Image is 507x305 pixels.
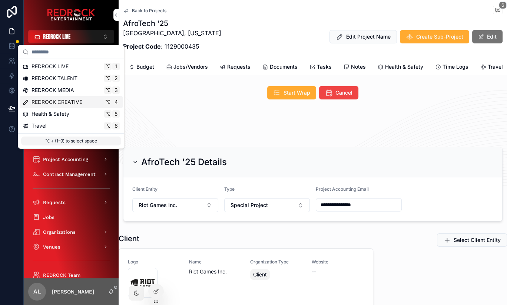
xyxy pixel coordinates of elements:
[113,75,119,81] span: 2
[28,167,114,181] a: Contract Management
[105,111,111,117] span: ⌥
[472,30,503,43] button: Edit
[335,89,352,96] span: Cancel
[28,196,114,209] a: Requests
[113,111,119,117] span: 5
[43,214,54,220] span: Jobs
[21,137,121,145] p: ⌥ + (1-9) to select space
[316,186,369,192] span: Project Accounting Email
[132,198,218,212] button: Select Button
[443,63,468,70] span: Time Logs
[32,75,77,82] span: REDROCK TALENT
[132,8,166,14] span: Back to Projects
[105,99,111,105] span: ⌥
[28,210,114,224] a: Jobs
[270,63,298,70] span: Documents
[43,229,76,235] span: Organizations
[227,63,251,70] span: Requests
[220,60,251,75] a: Requests
[28,30,114,43] button: Select Button
[488,63,503,70] span: Travel
[166,60,208,75] a: Jobs/Vendors
[43,244,60,250] span: Venues
[123,42,221,51] p: : 1129000435
[378,60,423,75] a: Health & Safety
[105,87,111,93] span: ⌥
[32,98,82,106] span: REDROCK CREATIVE
[113,87,119,93] span: 3
[319,86,358,99] button: Cancel
[346,33,391,40] span: Edit Project Name
[43,171,96,177] span: Contract Management
[454,236,501,244] span: Select Client Entity
[309,60,332,75] a: Tasks
[28,240,114,253] a: Venues
[189,268,241,275] span: Riot Games Inc.
[113,99,119,105] span: 4
[231,201,268,209] span: Special Project
[173,63,208,70] span: Jobs/Vendors
[52,288,94,295] p: [PERSON_NAME]
[43,33,70,40] span: REDROCK LIVE
[28,152,114,166] a: Project Accounting
[32,63,69,70] span: REDROCK LIVE
[43,156,88,163] span: Project Accounting
[32,122,46,129] span: Travel
[499,1,507,9] span: 6
[33,287,41,296] span: AL
[113,63,119,69] span: 1
[480,60,503,75] a: Travel
[32,110,69,118] span: Health & Safety
[32,86,74,94] span: REDROCK MEDIA
[43,272,80,278] span: REDROCK Team
[47,9,95,21] img: App logo
[24,43,119,278] div: scrollable content
[123,18,221,29] h1: AfroTech '25
[250,259,302,265] span: Organization Type
[329,30,397,43] button: Edit Project Name
[435,60,468,75] a: Time Logs
[123,8,166,14] a: Back to Projects
[105,75,111,81] span: ⌥
[139,201,177,209] span: Riot Games Inc.
[123,29,221,37] p: [GEOGRAPHIC_DATA], [US_STATE]
[113,123,119,129] span: 6
[189,259,241,265] span: Name
[123,43,161,50] strong: Project Code
[437,233,507,247] button: Select Client Entity
[262,60,298,75] a: Documents
[351,63,366,70] span: Notes
[28,268,114,282] a: REDROCK Team
[105,63,111,69] span: ⌥
[105,123,111,129] span: ⌥
[311,259,364,265] span: Website
[385,63,423,70] span: Health & Safety
[317,63,332,70] span: Tasks
[400,30,469,43] button: Create Sub-Project
[224,186,235,192] span: Type
[28,225,114,239] a: Organizations
[18,59,124,133] div: Suggestions
[267,86,316,99] button: Start Wrap
[43,199,66,206] span: Requests
[136,63,154,70] span: Budget
[284,89,310,96] span: Start Wrap
[128,259,180,265] span: Logo
[311,268,316,275] span: --
[344,60,366,75] a: Notes
[224,198,310,212] button: Select Button
[493,6,503,15] button: 6
[129,60,154,75] a: Budget
[119,233,139,244] h1: Client
[141,156,227,168] h2: AfroTech '25 Details
[253,271,267,278] span: Client
[416,33,463,40] span: Create Sub-Project
[132,186,158,192] span: Client Entity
